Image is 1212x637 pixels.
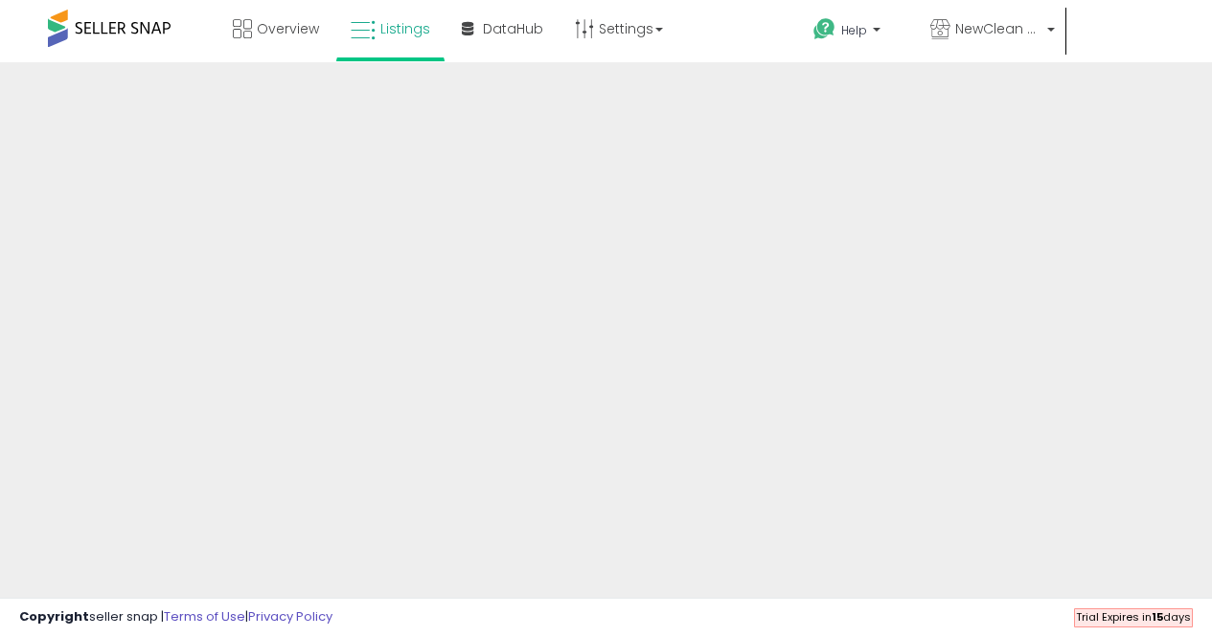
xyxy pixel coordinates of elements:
[812,17,836,41] i: Get Help
[841,22,867,38] span: Help
[798,3,913,62] a: Help
[164,607,245,626] a: Terms of Use
[483,19,543,38] span: DataHub
[1152,609,1163,625] b: 15
[19,607,89,626] strong: Copyright
[257,19,319,38] span: Overview
[248,607,332,626] a: Privacy Policy
[1076,609,1191,625] span: Trial Expires in days
[380,19,430,38] span: Listings
[955,19,1041,38] span: NewClean store
[19,608,332,626] div: seller snap | |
